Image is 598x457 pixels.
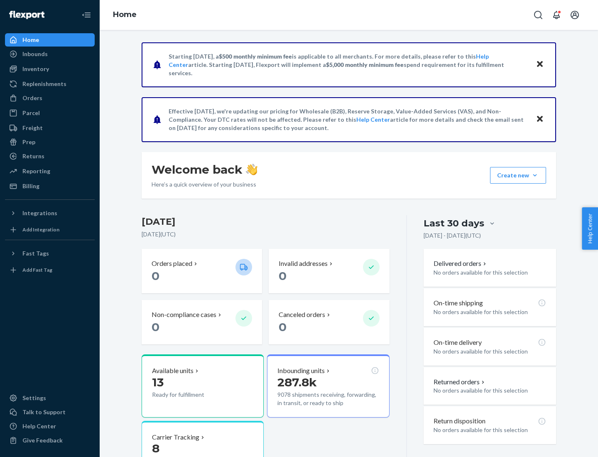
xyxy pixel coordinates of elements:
[22,436,63,445] div: Give Feedback
[152,366,194,376] p: Available units
[142,230,390,238] p: [DATE] ( UTC )
[434,386,546,395] p: No orders available for this selection
[22,94,42,102] div: Orders
[22,80,66,88] div: Replenishments
[5,434,95,447] button: Give Feedback
[22,226,59,233] div: Add Integration
[5,77,95,91] a: Replenishments
[22,167,50,175] div: Reporting
[22,394,46,402] div: Settings
[152,391,229,399] p: Ready for fulfillment
[548,7,565,23] button: Open notifications
[530,7,547,23] button: Open Search Box
[142,300,262,344] button: Non-compliance cases 0
[5,33,95,47] a: Home
[22,422,56,430] div: Help Center
[269,249,389,293] button: Invalid addresses 0
[142,215,390,228] h3: [DATE]
[22,36,39,44] div: Home
[269,300,389,344] button: Canceled orders 0
[152,320,159,334] span: 0
[22,266,52,273] div: Add Fast Tag
[22,182,39,190] div: Billing
[152,259,192,268] p: Orders placed
[5,47,95,61] a: Inbounds
[5,62,95,76] a: Inventory
[279,269,287,283] span: 0
[152,162,257,177] h1: Welcome back
[434,268,546,277] p: No orders available for this selection
[5,179,95,193] a: Billing
[534,59,545,71] button: Close
[5,420,95,433] a: Help Center
[22,109,40,117] div: Parcel
[142,354,264,418] button: Available units13Ready for fulfillment
[534,113,545,125] button: Close
[5,391,95,405] a: Settings
[5,106,95,120] a: Parcel
[152,180,257,189] p: Here’s a quick overview of your business
[219,53,292,60] span: $500 monthly minimum fee
[9,11,44,19] img: Flexport logo
[5,121,95,135] a: Freight
[277,375,317,389] span: 287.8k
[22,50,48,58] div: Inbounds
[246,164,257,175] img: hand-wave emoji
[279,310,325,319] p: Canceled orders
[142,249,262,293] button: Orders placed 0
[356,116,390,123] a: Help Center
[22,124,43,132] div: Freight
[279,259,328,268] p: Invalid addresses
[582,207,598,250] button: Help Center
[434,298,483,308] p: On-time shipping
[277,366,325,376] p: Inbounding units
[424,217,484,230] div: Last 30 days
[434,259,488,268] button: Delivered orders
[5,91,95,105] a: Orders
[113,10,137,19] a: Home
[490,167,546,184] button: Create new
[5,247,95,260] button: Fast Tags
[152,432,199,442] p: Carrier Tracking
[434,308,546,316] p: No orders available for this selection
[279,320,287,334] span: 0
[152,269,159,283] span: 0
[5,405,95,419] a: Talk to Support
[434,426,546,434] p: No orders available for this selection
[434,377,486,387] button: Returned orders
[424,231,481,240] p: [DATE] - [DATE] ( UTC )
[434,347,546,356] p: No orders available for this selection
[434,416,485,426] p: Return disposition
[5,150,95,163] a: Returns
[169,52,528,77] p: Starting [DATE], a is applicable to all merchants. For more details, please refer to this article...
[5,263,95,277] a: Add Fast Tag
[22,152,44,160] div: Returns
[5,135,95,149] a: Prep
[5,165,95,178] a: Reporting
[267,354,389,418] button: Inbounding units287.8k9078 shipments receiving, forwarding, in transit, or ready to ship
[152,375,164,389] span: 13
[566,7,583,23] button: Open account menu
[22,209,57,217] div: Integrations
[78,7,95,23] button: Close Navigation
[152,310,216,319] p: Non-compliance cases
[22,408,66,416] div: Talk to Support
[22,138,35,146] div: Prep
[22,65,49,73] div: Inventory
[434,338,482,347] p: On-time delivery
[22,249,49,258] div: Fast Tags
[5,223,95,236] a: Add Integration
[106,3,143,27] ol: breadcrumbs
[277,391,379,407] p: 9078 shipments receiving, forwarding, in transit, or ready to ship
[152,441,159,455] span: 8
[5,206,95,220] button: Integrations
[326,61,404,68] span: $5,000 monthly minimum fee
[169,107,528,132] p: Effective [DATE], we're updating our pricing for Wholesale (B2B), Reserve Storage, Value-Added Se...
